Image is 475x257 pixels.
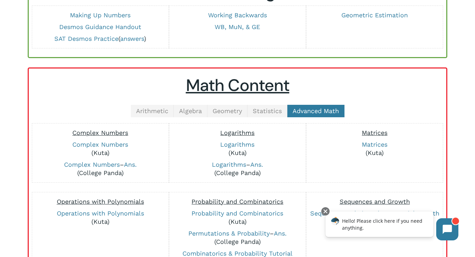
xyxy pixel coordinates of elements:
a: Statistics [248,105,287,117]
span: Statistics [253,107,282,114]
a: Ans. [250,161,263,168]
p: – (College Panda) [173,160,302,177]
a: Ans. [124,161,137,168]
a: Probability and Combinatorics [191,210,283,217]
a: Arithmetic [131,105,174,117]
u: Math Content [186,74,289,96]
a: answers [120,35,144,42]
a: Advanced Math [287,105,344,117]
p: (Kuta) [36,140,165,157]
iframe: Chatbot [318,206,465,247]
p: (Kuta) [310,209,439,226]
span: Logarithms [220,129,254,136]
a: Matrices [362,141,387,148]
a: Operations with Polynomials [57,210,144,217]
p: (Kuta) [36,209,165,226]
p: (Kuta) [310,140,439,157]
span: Arithmetic [136,107,168,114]
a: Logarithms [212,161,246,168]
p: – (College Panda) [173,229,302,246]
span: Geometry [213,107,242,114]
a: Geometry [207,105,248,117]
a: WB, MuN, & GE [215,23,260,30]
a: Sequences and Linear/Exponential Growth [310,210,439,217]
a: Working Backwards [208,11,267,19]
a: Making Up Numbers [70,11,131,19]
span: Operations with Polynomials [57,198,144,205]
a: Complex Numbers [72,141,128,148]
a: Geometric Estimation [341,11,408,19]
a: Algebra [174,105,207,117]
a: Ans. [274,230,287,237]
a: Logarithms [220,141,254,148]
a: Complex Numbers [64,161,120,168]
p: – (College Panda) [36,160,165,177]
span: Sequences and Growth [340,198,410,205]
a: Permutations & Probability [188,230,270,237]
span: Matrices [362,129,387,136]
a: SAT Desmos Practice [54,35,118,42]
p: (Kuta) [173,209,302,226]
p: ( ) [36,35,165,43]
span: Advanced Math [293,107,339,114]
span: Probability and Combinatorics [191,198,283,205]
a: Desmos Guidance Handout [59,23,141,30]
a: Combinatorics & Probability Tutorial [182,250,293,257]
span: Algebra [179,107,202,114]
p: (Kuta) [173,140,302,157]
span: Complex Numbers [72,129,128,136]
